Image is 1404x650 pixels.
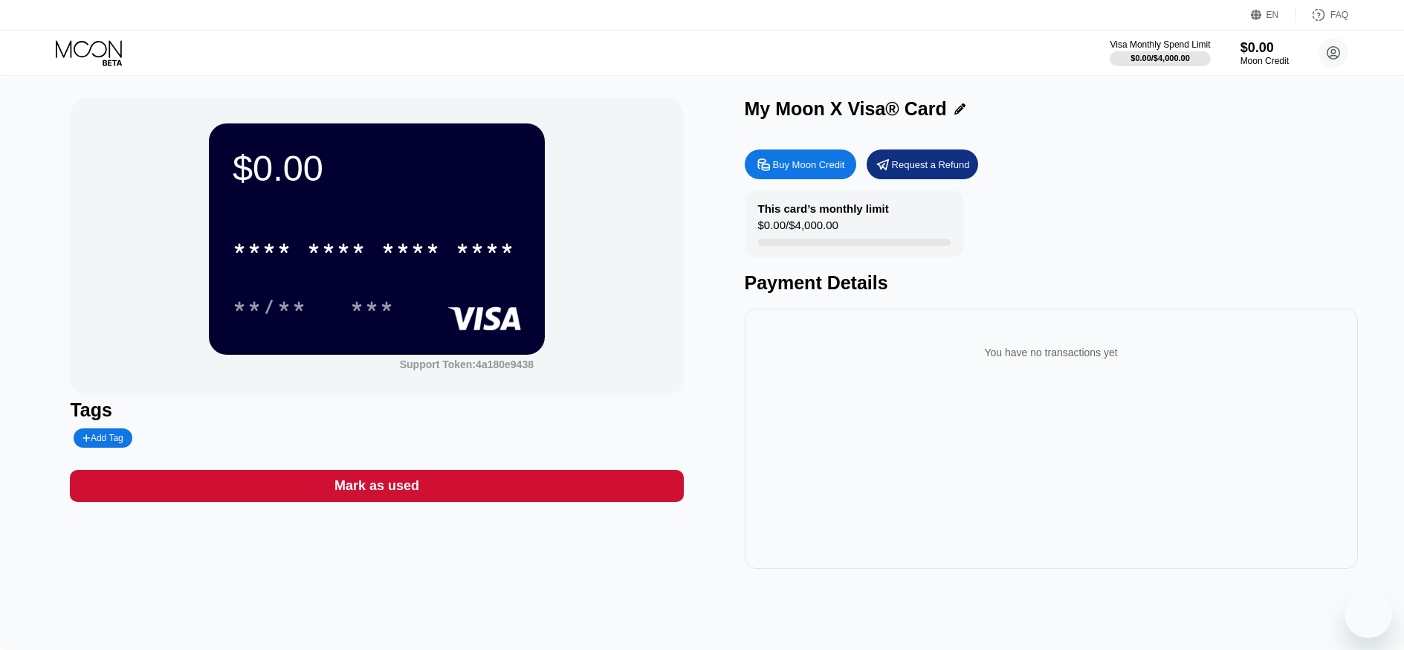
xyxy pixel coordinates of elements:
[70,470,683,502] div: Mark as used
[867,149,978,179] div: Request a Refund
[758,202,889,215] div: This card’s monthly limit
[745,149,856,179] div: Buy Moon Credit
[892,158,970,171] div: Request a Refund
[1251,7,1296,22] div: EN
[74,428,132,448] div: Add Tag
[1240,56,1289,66] div: Moon Credit
[233,147,521,189] div: $0.00
[758,219,838,239] div: $0.00 / $4,000.00
[773,158,845,171] div: Buy Moon Credit
[1330,10,1348,20] div: FAQ
[1130,54,1190,62] div: $0.00 / $4,000.00
[83,433,123,443] div: Add Tag
[745,272,1358,294] div: Payment Details
[70,399,683,421] div: Tags
[400,358,534,370] div: Support Token: 4a180e9438
[334,477,419,495] div: Mark as used
[1296,7,1348,22] div: FAQ
[400,358,534,370] div: Support Token:4a180e9438
[745,98,947,120] div: My Moon X Visa® Card
[1266,10,1279,20] div: EN
[757,332,1346,373] div: You have no transactions yet
[1110,39,1210,50] div: Visa Monthly Spend Limit
[1240,40,1289,66] div: $0.00Moon Credit
[1345,591,1392,638] iframe: Button to launch messaging window
[1240,40,1289,56] div: $0.00
[1110,39,1210,66] div: Visa Monthly Spend Limit$0.00/$4,000.00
